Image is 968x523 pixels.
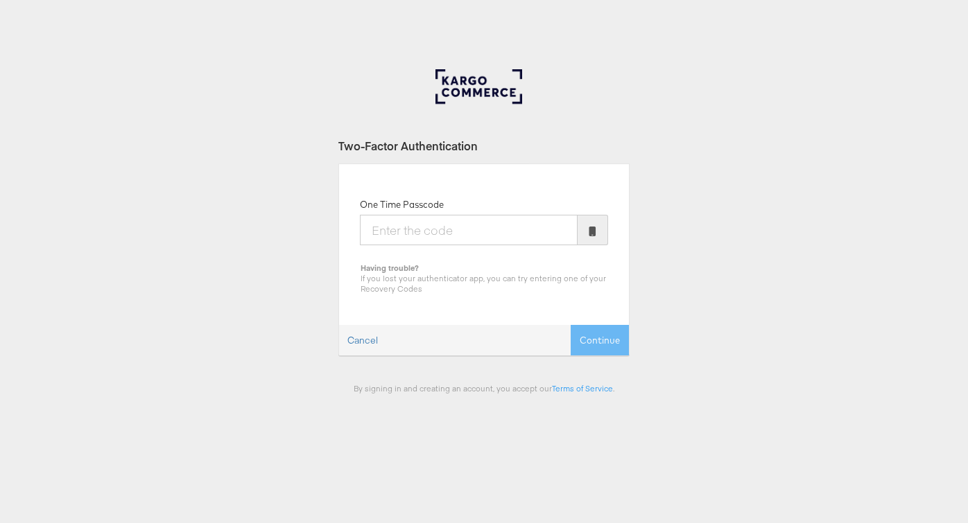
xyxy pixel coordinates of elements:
[338,383,630,393] div: By signing in and creating an account, you accept our .
[552,383,613,393] a: Terms of Service
[360,198,444,211] label: One Time Passcode
[361,263,419,273] b: Having trouble?
[339,326,386,355] a: Cancel
[360,215,578,245] input: Enter the code
[361,273,606,294] span: If you lost your authenticator app, you can try entering one of your Recovery Codes
[338,138,630,154] div: Two-Factor Authentication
